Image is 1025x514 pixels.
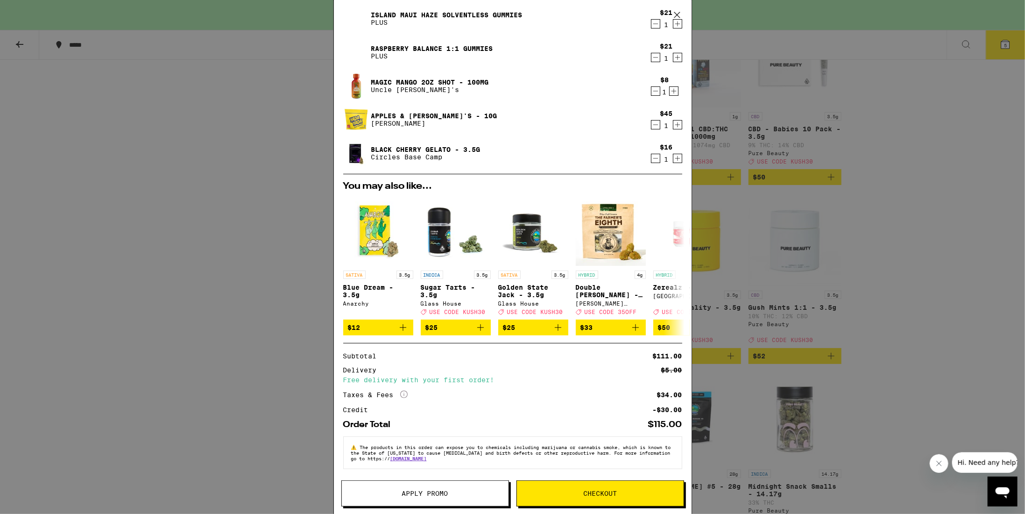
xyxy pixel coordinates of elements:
div: Credit [343,407,375,413]
a: Island Maui Haze Solventless Gummies [371,11,523,19]
iframe: Button to launch messaging window [988,477,1018,507]
span: Checkout [583,490,617,497]
div: $21 [660,43,673,50]
div: Free delivery with your first order! [343,377,682,383]
span: $25 [425,324,438,331]
p: Uncle [PERSON_NAME]'s [371,86,489,93]
iframe: Close message [930,454,948,473]
p: SATIVA [498,271,521,279]
iframe: Message from company [952,452,1018,473]
p: 3.5g [551,271,568,279]
span: USE CODE 35OFF [662,309,714,315]
p: Sugar Tarts - 3.5g [421,284,491,299]
div: $21 [660,9,673,16]
div: 1 [660,55,673,62]
p: PLUS [371,19,523,26]
button: Increment [669,86,679,96]
a: Magic Mango 2oz Shot - 100mg [371,79,489,86]
span: $50 [658,324,671,331]
div: $16 [660,143,673,151]
div: Anarchy [343,300,413,307]
img: Raspberry BALANCE 1:1 Gummies [343,39,369,65]
div: 1 [660,122,673,129]
img: Island Maui Haze Solventless Gummies [343,6,369,32]
button: Add to bag [576,320,646,336]
div: $45 [660,110,673,117]
h2: You may also like... [343,182,682,191]
p: 3.5g [396,271,413,279]
div: $111.00 [653,353,682,359]
div: $115.00 [648,421,682,429]
img: Black Cherry Gelato - 3.5g [343,140,369,166]
div: $5.00 [661,367,682,373]
button: Apply Promo [341,480,509,507]
img: Anarchy - Blue Dream - 3.5g [343,196,413,266]
img: Ember Valley - Zerealz - 3.5g [653,196,723,266]
a: Open page for Zerealz - 3.5g from Ember Valley [653,196,723,320]
img: Glass House - Golden State Jack - 3.5g [498,196,568,266]
button: Decrement [651,19,660,29]
div: [GEOGRAPHIC_DATA] [653,293,723,299]
span: $12 [348,324,361,331]
span: The products in this order can expose you to chemicals including marijuana or cannabis smoke, whi... [351,444,671,461]
button: Increment [673,53,682,62]
p: 4g [635,271,646,279]
button: Checkout [516,480,684,507]
p: INDICA [421,271,443,279]
p: HYBRID [653,271,676,279]
button: Add to bag [653,320,723,336]
button: Add to bag [498,320,568,336]
img: Magic Mango 2oz Shot - 100mg [343,73,369,99]
div: Glass House [421,300,491,307]
span: ⚠️ [351,444,360,450]
div: 1 [660,88,669,96]
div: Order Total [343,421,397,429]
span: Apply Promo [402,490,448,497]
div: 1 [660,21,673,29]
button: Decrement [651,86,660,96]
button: Add to bag [421,320,491,336]
div: $8 [660,76,669,84]
a: Open page for Blue Dream - 3.5g from Anarchy [343,196,413,320]
p: Double [PERSON_NAME] - 4g [576,284,646,299]
a: Open page for Sugar Tarts - 3.5g from Glass House [421,196,491,320]
div: Subtotal [343,353,383,359]
span: USE CODE KUSH30 [507,309,563,315]
button: Increment [673,154,682,163]
a: [DOMAIN_NAME] [390,456,427,461]
div: [PERSON_NAME] Farms [576,300,646,307]
p: Circles Base Camp [371,153,481,161]
a: Open page for Golden State Jack - 3.5g from Glass House [498,196,568,320]
p: PLUS [371,52,493,60]
div: $34.00 [657,392,682,398]
div: Glass House [498,300,568,307]
span: Hi. Need any help? [6,7,67,14]
div: Delivery [343,367,383,373]
button: Decrement [651,154,660,163]
a: Apples & [PERSON_NAME]'s - 10g [371,112,497,120]
div: Taxes & Fees [343,391,408,399]
button: Decrement [651,120,660,129]
img: Glass House - Sugar Tarts - 3.5g [421,196,491,266]
span: USE CODE 35OFF [585,309,637,315]
p: HYBRID [576,271,598,279]
button: Add to bag [343,320,413,336]
a: Raspberry BALANCE 1:1 Gummies [371,45,493,52]
button: Decrement [651,53,660,62]
p: 3.5g [474,271,491,279]
p: [PERSON_NAME] [371,120,497,127]
button: Increment [673,120,682,129]
p: Golden State Jack - 3.5g [498,284,568,299]
p: Blue Dream - 3.5g [343,284,413,299]
a: Open page for Double Runtz - 4g from Lowell Farms [576,196,646,320]
a: Black Cherry Gelato - 3.5g [371,146,481,153]
div: 1 [660,156,673,163]
img: Apples & Banana's - 10g [343,107,369,133]
div: -$30.00 [653,407,682,413]
span: $33 [580,324,593,331]
img: Lowell Farms - Double Runtz - 4g [576,196,646,266]
p: Zerealz - 3.5g [653,284,723,291]
span: $25 [503,324,516,331]
span: USE CODE KUSH30 [430,309,486,315]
